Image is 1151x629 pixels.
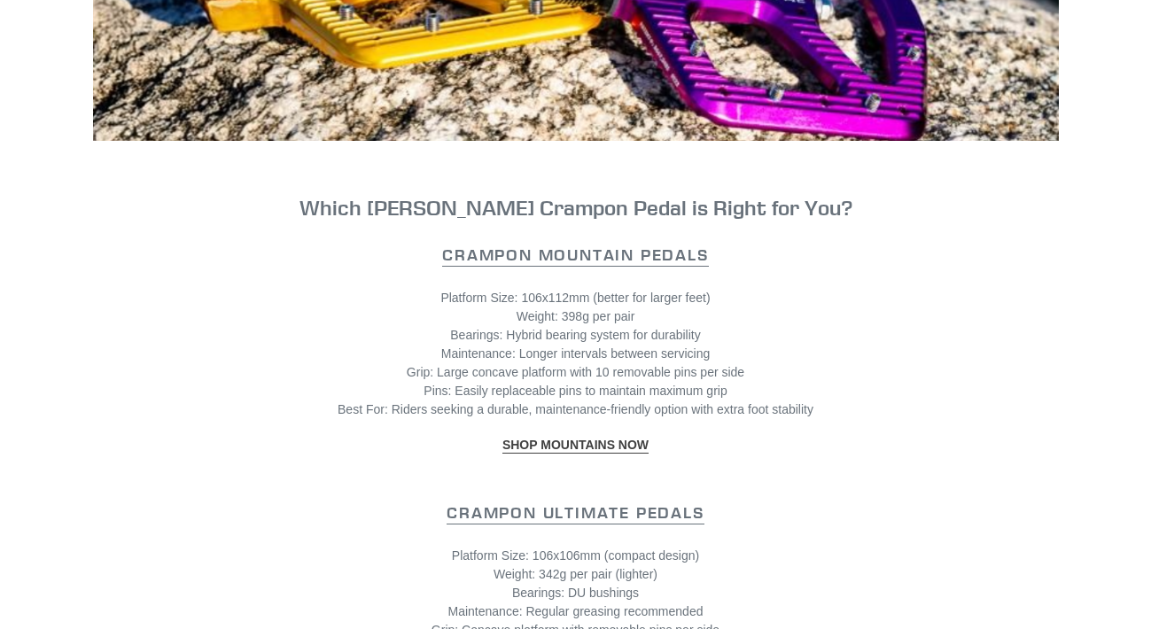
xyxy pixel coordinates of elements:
strong: SHOP MOUNTAINS NOW [502,438,649,452]
a: Crampon Ultimate Pedals [447,502,704,524]
p: Platform Size: 106x112mm (better for larger feet) Weight: 398g per pair Bearings: Hybrid bearing ... [93,289,1059,419]
strong: Crampon Ultimate Pedals [447,502,704,523]
h3: Which [PERSON_NAME] Crampon Pedal is Right for You? [93,195,1059,221]
strong: Crampon Mountain Pedals [442,245,708,265]
a: SHOP MOUNTAINS NOW [502,438,649,454]
a: Crampon Mountain Pedals [442,245,708,267]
